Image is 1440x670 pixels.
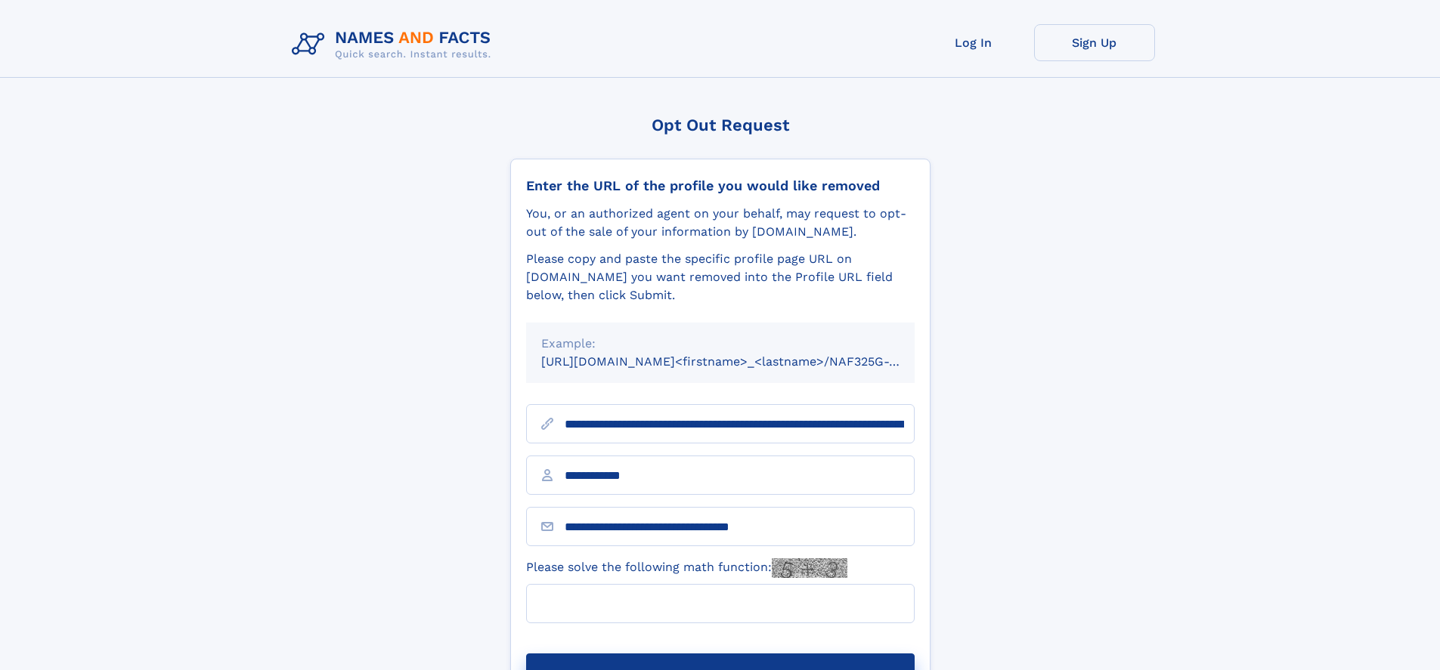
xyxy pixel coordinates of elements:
[526,178,915,194] div: Enter the URL of the profile you would like removed
[1034,24,1155,61] a: Sign Up
[913,24,1034,61] a: Log In
[526,250,915,304] div: Please copy and paste the specific profile page URL on [DOMAIN_NAME] you want removed into the Pr...
[286,24,503,65] img: Logo Names and Facts
[526,558,847,578] label: Please solve the following math function:
[510,116,931,134] div: Opt Out Request
[526,205,915,241] div: You, or an authorized agent on your behalf, may request to opt-out of the sale of your informatio...
[541,354,943,369] small: [URL][DOMAIN_NAME]<firstname>_<lastname>/NAF325G-xxxxxxxx
[541,335,900,353] div: Example:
